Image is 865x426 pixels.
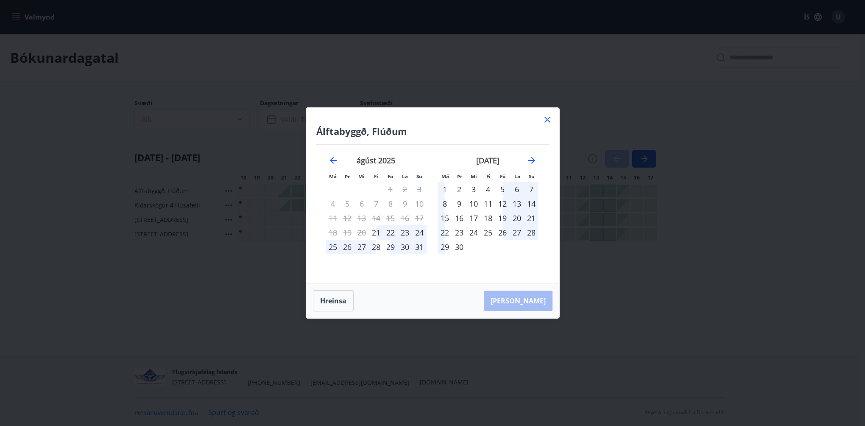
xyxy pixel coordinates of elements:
[495,225,510,240] td: Choose föstudagur, 26. september 2025 as your check-in date. It’s available.
[383,240,398,254] td: Choose föstudagur, 29. ágúst 2025 as your check-in date. It’s available.
[452,240,466,254] td: Choose þriðjudagur, 30. september 2025 as your check-in date. It’s available.
[354,211,369,225] td: Not available. miðvikudagur, 13. ágúst 2025
[398,182,412,196] td: Not available. laugardagur, 2. ágúst 2025
[438,211,452,225] div: 15
[438,211,452,225] td: Choose mánudagur, 15. september 2025 as your check-in date. It’s available.
[412,240,427,254] div: 31
[466,182,481,196] td: Choose miðvikudagur, 3. september 2025 as your check-in date. It’s available.
[524,211,539,225] td: Choose sunnudagur, 21. september 2025 as your check-in date. It’s available.
[466,196,481,211] div: 10
[340,240,354,254] td: Choose þriðjudagur, 26. ágúst 2025 as your check-in date. It’s available.
[340,196,354,211] td: Not available. þriðjudagur, 5. ágúst 2025
[466,196,481,211] td: Choose miðvikudagur, 10. september 2025 as your check-in date. It’s available.
[476,155,499,165] strong: [DATE]
[316,145,549,273] div: Calendar
[524,225,539,240] td: Choose sunnudagur, 28. september 2025 as your check-in date. It’s available.
[495,196,510,211] td: Choose föstudagur, 12. september 2025 as your check-in date. It’s available.
[383,182,398,196] td: Not available. föstudagur, 1. ágúst 2025
[495,211,510,225] div: 19
[452,196,466,211] td: Choose þriðjudagur, 9. september 2025 as your check-in date. It’s available.
[383,211,398,225] td: Not available. föstudagur, 15. ágúst 2025
[326,240,340,254] div: 25
[452,240,466,254] div: 30
[452,225,466,240] div: 23
[500,173,505,179] small: Fö
[438,182,452,196] td: Choose mánudagur, 1. september 2025 as your check-in date. It’s available.
[510,225,524,240] div: 27
[481,211,495,225] td: Choose fimmtudagur, 18. september 2025 as your check-in date. It’s available.
[452,196,466,211] div: 9
[383,196,398,211] td: Not available. föstudagur, 8. ágúst 2025
[326,240,340,254] td: Choose mánudagur, 25. ágúst 2025 as your check-in date. It’s available.
[412,240,427,254] td: Choose sunnudagur, 31. ágúst 2025 as your check-in date. It’s available.
[452,225,466,240] td: Choose þriðjudagur, 23. september 2025 as your check-in date. It’s available.
[524,196,539,211] td: Choose sunnudagur, 14. september 2025 as your check-in date. It’s available.
[438,240,452,254] div: 29
[402,173,408,179] small: La
[466,225,481,240] td: Choose miðvikudagur, 24. september 2025 as your check-in date. It’s available.
[510,182,524,196] div: 6
[326,211,340,225] td: Not available. mánudagur, 11. ágúst 2025
[510,196,524,211] div: 13
[495,225,510,240] div: 26
[398,196,412,211] td: Not available. laugardagur, 9. ágúst 2025
[438,240,452,254] td: Choose mánudagur, 29. september 2025 as your check-in date. It’s available.
[358,173,365,179] small: Mi
[466,211,481,225] td: Choose miðvikudagur, 17. september 2025 as your check-in date. It’s available.
[524,182,539,196] div: 7
[383,225,398,240] td: Choose föstudagur, 22. ágúst 2025 as your check-in date. It’s available.
[398,240,412,254] div: 30
[345,173,350,179] small: Þr
[383,240,398,254] div: 29
[412,225,427,240] div: 24
[481,196,495,211] div: 11
[438,182,452,196] div: 1
[452,182,466,196] div: 2
[495,182,510,196] td: Choose föstudagur, 5. september 2025 as your check-in date. It’s available.
[510,211,524,225] div: 20
[316,125,549,137] h4: Álftabyggð, Flúðum
[388,173,393,179] small: Fö
[527,155,537,165] div: Move forward to switch to the next month.
[510,182,524,196] td: Choose laugardagur, 6. september 2025 as your check-in date. It’s available.
[369,225,383,240] td: Choose fimmtudagur, 21. ágúst 2025 as your check-in date. It’s available.
[369,240,383,254] td: Choose fimmtudagur, 28. ágúst 2025 as your check-in date. It’s available.
[398,225,412,240] div: 23
[398,211,412,225] td: Not available. laugardagur, 16. ágúst 2025
[438,225,452,240] div: 22
[354,225,369,240] td: Not available. miðvikudagur, 20. ágúst 2025
[354,196,369,211] td: Not available. miðvikudagur, 6. ágúst 2025
[412,196,427,211] td: Not available. sunnudagur, 10. ágúst 2025
[466,211,481,225] div: 17
[452,211,466,225] div: 16
[529,173,535,179] small: Su
[452,182,466,196] td: Choose þriðjudagur, 2. september 2025 as your check-in date. It’s available.
[466,225,481,240] div: 24
[438,196,452,211] td: Choose mánudagur, 8. september 2025 as your check-in date. It’s available.
[354,240,369,254] div: 27
[495,182,510,196] div: 5
[398,240,412,254] td: Choose laugardagur, 30. ágúst 2025 as your check-in date. It’s available.
[514,173,520,179] small: La
[326,225,340,240] td: Not available. mánudagur, 18. ágúst 2025
[313,290,354,311] button: Hreinsa
[510,211,524,225] td: Choose laugardagur, 20. september 2025 as your check-in date. It’s available.
[481,211,495,225] div: 18
[369,240,383,254] div: 28
[369,211,383,225] td: Not available. fimmtudagur, 14. ágúst 2025
[357,155,395,165] strong: ágúst 2025
[369,196,383,211] td: Not available. fimmtudagur, 7. ágúst 2025
[438,225,452,240] td: Choose mánudagur, 22. september 2025 as your check-in date. It’s available.
[471,173,477,179] small: Mi
[340,225,354,240] td: Not available. þriðjudagur, 19. ágúst 2025
[481,182,495,196] div: 4
[398,225,412,240] td: Choose laugardagur, 23. ágúst 2025 as your check-in date. It’s available.
[354,240,369,254] td: Choose miðvikudagur, 27. ágúst 2025 as your check-in date. It’s available.
[328,155,338,165] div: Move backward to switch to the previous month.
[416,173,422,179] small: Su
[495,196,510,211] div: 12
[412,182,427,196] td: Not available. sunnudagur, 3. ágúst 2025
[524,225,539,240] div: 28
[412,225,427,240] td: Choose sunnudagur, 24. ágúst 2025 as your check-in date. It’s available.
[481,225,495,240] td: Choose fimmtudagur, 25. september 2025 as your check-in date. It’s available.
